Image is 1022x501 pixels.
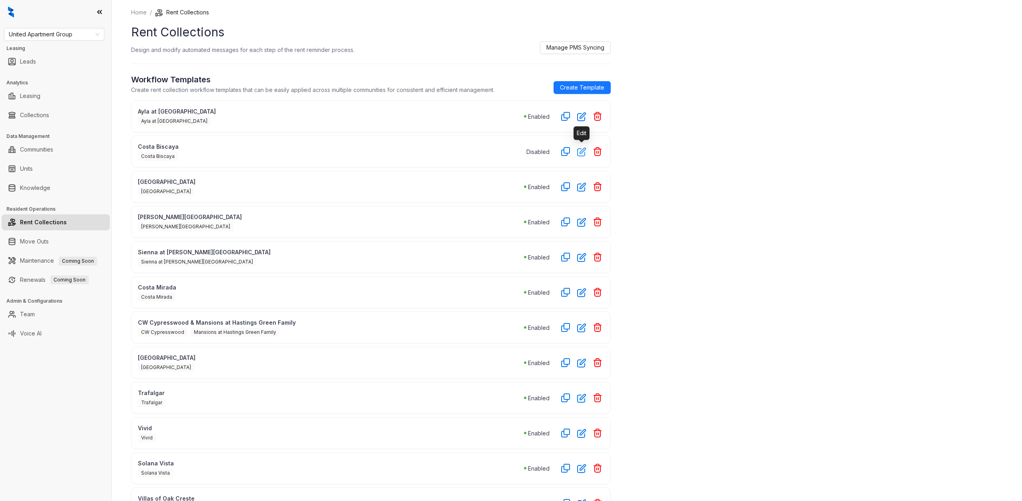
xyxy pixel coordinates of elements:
[526,148,550,156] p: Disabled
[6,297,112,305] h3: Admin & Configurations
[138,178,524,186] p: [GEOGRAPHIC_DATA]
[528,394,550,402] p: Enabled
[2,272,110,288] li: Renewals
[20,306,35,322] a: Team
[528,253,550,261] p: Enabled
[6,133,112,140] h3: Data Management
[6,79,112,86] h3: Analytics
[528,323,550,332] p: Enabled
[138,459,524,467] p: Solana Vista
[138,222,233,231] span: [PERSON_NAME][GEOGRAPHIC_DATA]
[138,363,194,372] span: [GEOGRAPHIC_DATA]
[20,161,33,177] a: Units
[138,142,525,151] p: Costa Biscaya
[50,275,89,284] span: Coming Soon
[2,306,110,322] li: Team
[138,248,524,256] p: Sienna at [PERSON_NAME][GEOGRAPHIC_DATA]
[20,88,40,104] a: Leasing
[2,180,110,196] li: Knowledge
[131,23,611,41] h1: Rent Collections
[2,161,110,177] li: Units
[2,107,110,123] li: Collections
[2,253,110,269] li: Maintenance
[546,43,604,52] span: Manage PMS Syncing
[528,183,550,191] p: Enabled
[528,218,550,226] p: Enabled
[138,433,156,442] span: Vivid
[20,325,42,341] a: Voice AI
[528,464,550,473] p: Enabled
[574,126,590,140] div: Edit
[138,389,524,397] p: Trafalgar
[131,74,494,86] h2: Workflow Templates
[20,180,50,196] a: Knowledge
[59,257,97,265] span: Coming Soon
[138,353,524,362] p: [GEOGRAPHIC_DATA]
[138,187,194,196] span: [GEOGRAPHIC_DATA]
[2,325,110,341] li: Voice AI
[129,8,148,17] a: Home
[20,214,67,230] a: Rent Collections
[528,112,550,121] p: Enabled
[2,142,110,158] li: Communities
[138,283,524,291] p: Costa Mirada
[138,293,175,301] span: Costa Mirada
[2,234,110,250] li: Move Outs
[2,54,110,70] li: Leads
[528,288,550,297] p: Enabled
[528,359,550,367] p: Enabled
[2,88,110,104] li: Leasing
[131,46,355,54] p: Design and modify automated messages for each step of the rent reminder process.
[131,86,494,94] p: Create rent collection workflow templates that can be easily applied across multiple communities ...
[554,81,611,94] a: Create Template
[150,8,152,17] li: /
[20,54,36,70] a: Leads
[20,234,49,250] a: Move Outs
[20,272,89,288] a: RenewalsComing Soon
[138,257,256,266] span: Sienna at [PERSON_NAME][GEOGRAPHIC_DATA]
[560,83,604,92] span: Create Template
[138,424,524,432] p: Vivid
[138,469,173,477] span: Solana Vista
[138,117,211,126] span: Ayla at [GEOGRAPHIC_DATA]
[138,107,524,116] p: Ayla at [GEOGRAPHIC_DATA]
[6,206,112,213] h3: Resident Operations
[8,6,14,18] img: logo
[20,142,53,158] a: Communities
[138,328,187,337] span: CW Cypresswood
[155,8,209,17] li: Rent Collections
[138,318,524,327] p: CW Cypresswood & Mansions at Hastings Green Family
[191,328,279,337] span: Mansions at Hastings Green Family
[528,429,550,437] p: Enabled
[6,45,112,52] h3: Leasing
[138,398,165,407] span: Trafalgar
[138,152,178,161] span: Costa Biscaya
[2,214,110,230] li: Rent Collections
[138,213,524,221] p: [PERSON_NAME][GEOGRAPHIC_DATA]
[540,41,611,54] button: Manage PMS Syncing
[9,28,100,40] span: United Apartment Group
[20,107,49,123] a: Collections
